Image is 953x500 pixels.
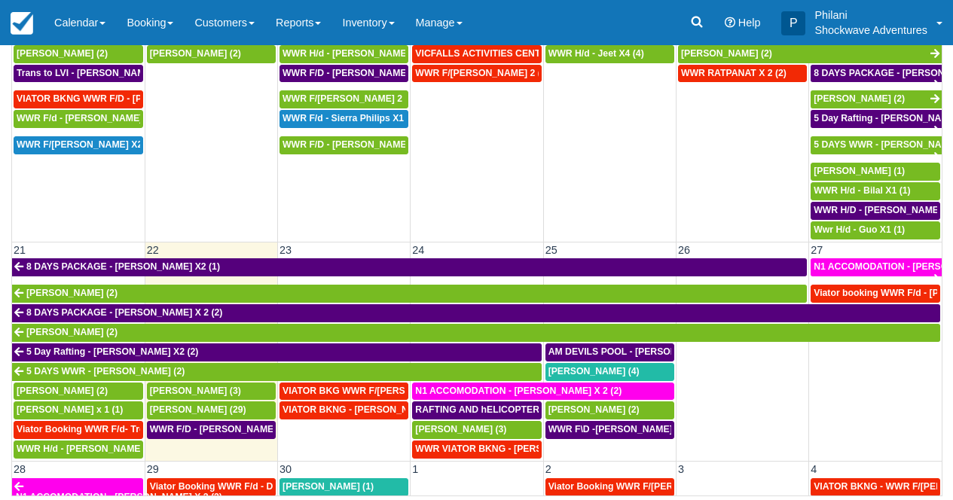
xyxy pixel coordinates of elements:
[811,90,942,108] a: [PERSON_NAME] (2)
[283,481,374,492] span: [PERSON_NAME] (1)
[150,424,307,434] span: WWR F/D - [PERSON_NAME] X 3 (3)
[283,68,437,78] span: WWR F/D - [PERSON_NAME] X3 (3)
[278,463,293,475] span: 30
[147,45,276,63] a: [PERSON_NAME] (2)
[678,65,807,83] a: WWR RATPANAT X 2 (2)
[26,307,222,318] span: 8 DAYS PACKAGE - [PERSON_NAME] X 2 (2)
[545,421,674,439] a: WWR F\D -[PERSON_NAME] X2 (2)
[548,346,743,357] span: AM DEVILS POOL - [PERSON_NAME] X 2 (2)
[545,45,674,63] a: WWR H/d - Jeet X4 (4)
[12,285,807,303] a: [PERSON_NAME] (2)
[279,90,408,108] a: WWR F/[PERSON_NAME] 2 (2)
[12,343,542,361] a: 5 Day Rafting - [PERSON_NAME] X2 (2)
[279,478,408,496] a: [PERSON_NAME] (1)
[814,23,927,38] p: Shockwave Adventures
[12,363,542,381] a: 5 DAYS WWR - [PERSON_NAME] (2)
[14,136,143,154] a: WWR F/[PERSON_NAME] X2 (1)
[14,421,143,439] a: Viator Booking WWR F/d- Troonbeeckx, [PERSON_NAME] 11 (9)
[814,166,905,176] span: [PERSON_NAME] (1)
[814,8,927,23] p: Philani
[12,463,27,475] span: 28
[677,244,692,256] span: 26
[14,401,143,419] a: [PERSON_NAME] x 1 (1)
[811,202,940,220] a: WWR H/D - [PERSON_NAME] X 1 (1)
[411,244,426,256] span: 24
[545,343,674,361] a: AM DEVILS POOL - [PERSON_NAME] X 2 (2)
[548,424,701,434] span: WWR F\D -[PERSON_NAME] X2 (2)
[26,261,220,272] span: 8 DAYS PACKAGE - [PERSON_NAME] X2 (1)
[811,478,940,496] a: VIATOR BKNG - WWR F/[PERSON_NAME] 3 (3)
[279,65,408,83] a: WWR F/D - [PERSON_NAME] X3 (3)
[12,258,807,276] a: 8 DAYS PACKAGE - [PERSON_NAME] X2 (1)
[681,48,772,59] span: [PERSON_NAME] (2)
[548,404,640,415] span: [PERSON_NAME] (2)
[14,441,143,459] a: WWR H/d - [PERSON_NAME] X2 (2)
[150,48,241,59] span: [PERSON_NAME] (2)
[279,110,408,128] a: WWR F/d - Sierra Philips X1 (1)
[548,48,644,59] span: WWR H/d - Jeet X4 (4)
[17,139,157,150] span: WWR F/[PERSON_NAME] X2 (1)
[814,185,910,196] span: WWR H/d - Bilal X1 (1)
[814,93,905,104] span: [PERSON_NAME] (2)
[17,404,123,415] span: [PERSON_NAME] x 1 (1)
[415,68,548,78] span: WWR F/[PERSON_NAME] 2 (2)
[279,401,408,419] a: VIATOR BKNG - [PERSON_NAME] 2 (2)
[412,383,674,401] a: N1 ACCOMODATION - [PERSON_NAME] X 2 (2)
[279,45,408,63] a: WWR H/d - [PERSON_NAME] X3 (3)
[17,444,171,454] span: WWR H/d - [PERSON_NAME] X2 (2)
[412,65,541,83] a: WWR F/[PERSON_NAME] 2 (2)
[12,324,940,342] a: [PERSON_NAME] (2)
[26,288,118,298] span: [PERSON_NAME] (2)
[147,383,276,401] a: [PERSON_NAME] (3)
[17,386,108,396] span: [PERSON_NAME] (2)
[26,327,118,337] span: [PERSON_NAME] (2)
[545,363,674,381] a: [PERSON_NAME] (4)
[150,481,389,492] span: Viator Booking WWR F/d - Duty [PERSON_NAME] 2 (2)
[738,17,761,29] span: Help
[814,224,905,235] span: Wwr H/d - Guo X1 (1)
[283,93,416,104] span: WWR F/[PERSON_NAME] 2 (2)
[811,221,940,239] a: Wwr H/d - Guo X1 (1)
[415,48,734,59] span: VICFALLS ACTIVITIES CENTER - HELICOPTER -[PERSON_NAME] X 4 (4)
[544,463,553,475] span: 2
[811,136,942,154] a: 5 DAYS WWR - [PERSON_NAME] (2)
[544,244,559,256] span: 25
[811,182,940,200] a: WWR H/d - Bilal X1 (1)
[147,401,276,419] a: [PERSON_NAME] (29)
[150,404,246,415] span: [PERSON_NAME] (29)
[681,68,787,78] span: WWR RATPANAT X 2 (2)
[11,12,33,35] img: checkfront-main-nav-mini-logo.png
[412,421,541,439] a: [PERSON_NAME] (3)
[278,244,293,256] span: 23
[415,424,506,434] span: [PERSON_NAME] (3)
[26,366,185,377] span: 5 DAYS WWR - [PERSON_NAME] (2)
[26,346,198,357] span: 5 Day Rafting - [PERSON_NAME] X2 (2)
[811,285,940,303] a: Viator booking WWR F/d - [PERSON_NAME] 3 (3)
[14,110,143,128] a: WWR F/d - [PERSON_NAME] X1 (1)
[548,481,759,492] span: Viator Booking WWR F/[PERSON_NAME] X 2 (2)
[147,478,276,496] a: Viator Booking WWR F/d - Duty [PERSON_NAME] 2 (2)
[412,45,541,63] a: VICFALLS ACTIVITIES CENTER - HELICOPTER -[PERSON_NAME] X 4 (4)
[415,386,622,396] span: N1 ACCOMODATION - [PERSON_NAME] X 2 (2)
[17,48,108,59] span: [PERSON_NAME] (2)
[811,65,942,83] a: 8 DAYS PACKAGE - [PERSON_NAME] X 2 (2)
[415,444,612,454] span: WWR VIATOR BKNG - [PERSON_NAME] 2 (2)
[809,463,818,475] span: 4
[145,244,160,256] span: 22
[811,163,940,181] a: [PERSON_NAME] (1)
[283,139,431,150] span: WWR F/D - [PERSON_NAME] 4 (4)
[412,441,541,459] a: WWR VIATOR BKNG - [PERSON_NAME] 2 (2)
[411,463,420,475] span: 1
[677,463,686,475] span: 3
[150,386,241,396] span: [PERSON_NAME] (3)
[17,68,182,78] span: Trans to LVI - [PERSON_NAME] X1 (1)
[809,244,824,256] span: 27
[279,383,408,401] a: VIATOR BKG WWR F/[PERSON_NAME] [PERSON_NAME] 2 (2)
[17,93,240,104] span: VIATOR BKNG WWR F/D - [PERSON_NAME] X 1 (1)
[14,45,143,63] a: [PERSON_NAME] (2)
[17,424,297,434] span: Viator Booking WWR F/d- Troonbeeckx, [PERSON_NAME] 11 (9)
[147,421,276,439] a: WWR F/D - [PERSON_NAME] X 3 (3)
[12,244,27,256] span: 21
[548,366,640,377] span: [PERSON_NAME] (4)
[17,113,170,123] span: WWR F/d - [PERSON_NAME] X1 (1)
